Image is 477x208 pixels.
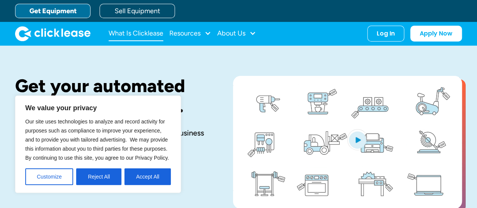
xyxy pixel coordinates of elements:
div: Log In [377,30,395,37]
span: Our site uses technologies to analyze and record activity for purposes such as compliance to impr... [25,119,169,161]
button: Reject All [76,168,121,185]
a: Sell Equipment [100,4,175,18]
button: Customize [25,168,73,185]
img: Clicklease logo [15,26,90,41]
a: home [15,26,90,41]
p: We value your privacy [25,103,171,112]
button: Accept All [124,168,171,185]
div: Resources [169,26,211,41]
a: Get Equipment [15,4,90,18]
img: Blue play button logo on a light blue circular background [347,129,368,150]
a: What Is Clicklease [109,26,163,41]
div: About Us [217,26,256,41]
a: Apply Now [410,26,462,42]
h1: Get your automated decision in seconds. [15,76,209,116]
div: We value your privacy [15,96,181,193]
